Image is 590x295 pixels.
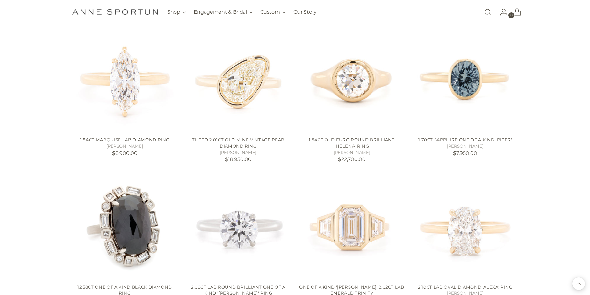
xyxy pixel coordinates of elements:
a: Tilted 2.01ct Old Mine Vintage Pear Diamond Ring [192,137,284,149]
button: Shop [167,5,186,19]
a: Our Story [293,5,317,19]
a: 1.94ct Old Euro Round Brilliant 'Helena' Ring [299,26,405,132]
a: One Of a Kind 'Fiona' 2.02ct Lab Emerald Trinity [299,173,405,279]
span: $18,950.00 [225,156,252,162]
span: $6,900.00 [112,150,138,156]
a: 1.84ct Marquise Lab Diamond Ring [72,26,177,132]
span: $7,950.00 [453,150,477,156]
a: 1.70ct Sapphire One of a Kind 'Piper' [418,137,512,142]
h5: [PERSON_NAME] [413,143,518,150]
a: 1.94ct Old Euro Round Brilliant 'Helena' Ring [309,137,394,149]
h5: [PERSON_NAME] [299,150,405,156]
a: Go to the account page [495,6,507,18]
a: 12.58ct One of a Kind Black Diamond Ring [72,173,177,279]
a: Tilted 2.01ct Old Mine Vintage Pear Diamond Ring [185,26,291,132]
a: 1.70ct Sapphire One of a Kind 'Piper' [413,26,518,132]
button: Back to top [572,277,585,290]
a: Anne Sportun Fine Jewellery [72,9,158,15]
a: 1.84ct Marquise Lab Diamond Ring [80,137,169,142]
a: Open search modal [481,6,494,18]
a: 2.10ct Lab Oval Diamond 'Alexa' Ring [418,284,513,290]
h5: [PERSON_NAME] [72,143,177,150]
span: 0 [508,12,514,18]
button: Engagement & Bridal [194,5,253,19]
span: $22,700.00 [338,156,366,162]
h5: [PERSON_NAME] [185,150,291,156]
a: 2.08ct Lab Round Brilliant One of a Kind 'Annie' Ring [185,173,291,279]
a: Open cart modal [508,6,521,18]
a: 2.10ct Lab Oval Diamond 'Alexa' Ring [413,173,518,279]
button: Custom [260,5,286,19]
